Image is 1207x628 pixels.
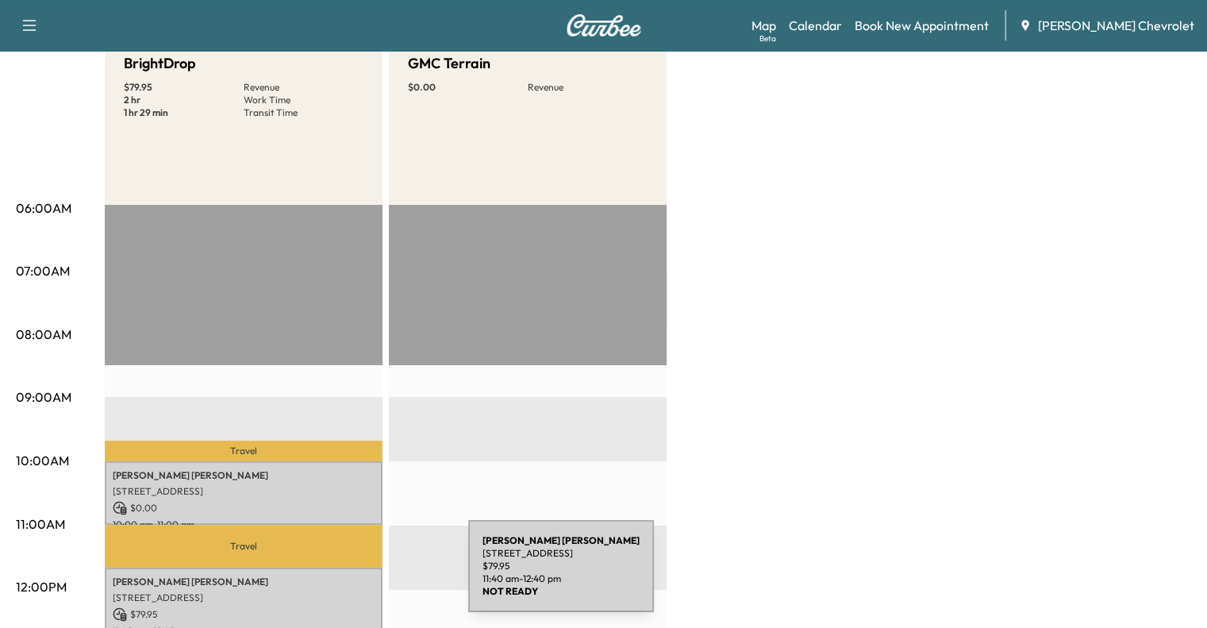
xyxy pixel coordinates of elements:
p: Travel [105,441,382,461]
p: $ 0.00 [113,501,375,515]
p: 07:00AM [16,261,70,280]
p: 09:00AM [16,387,71,406]
p: Revenue [528,81,648,94]
p: Work Time [244,94,363,106]
p: 11:00AM [16,514,65,534]
p: 08:00AM [16,325,71,344]
a: Calendar [789,16,842,35]
p: Transit Time [244,106,363,119]
p: 06:00AM [16,198,71,218]
p: 10:00 am - 11:00 am [113,518,375,531]
p: [PERSON_NAME] [PERSON_NAME] [113,576,375,588]
p: [PERSON_NAME] [PERSON_NAME] [113,469,375,482]
h5: GMC Terrain [408,52,490,75]
a: MapBeta [751,16,776,35]
a: Book New Appointment [855,16,989,35]
img: Curbee Logo [566,14,642,37]
p: $ 79.95 [113,607,375,622]
p: 2 hr [124,94,244,106]
span: [PERSON_NAME] Chevrolet [1038,16,1194,35]
p: [STREET_ADDRESS] [113,485,375,498]
p: 10:00AM [16,451,69,470]
p: $ 0.00 [408,81,528,94]
p: Revenue [244,81,363,94]
h5: BrightDrop [124,52,196,75]
p: 12:00PM [16,577,67,596]
p: [STREET_ADDRESS] [113,591,375,604]
p: 1 hr 29 min [124,106,244,119]
div: Beta [759,33,776,44]
p: Travel [105,525,382,568]
p: $ 79.95 [124,81,244,94]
